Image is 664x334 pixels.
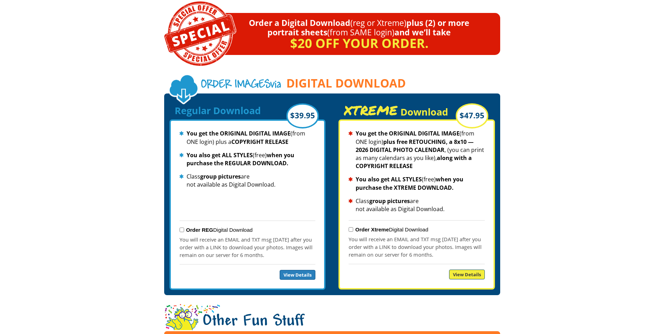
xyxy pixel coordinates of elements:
[356,130,460,137] strong: You get the ORIGINAL DIGITAL IMAGE
[349,235,484,258] p: You will receive an EMAIL and TXT msg [DATE] after you order with a LINK to download your photos....
[456,103,488,128] div: $47.95
[187,151,253,159] strong: You also get ALL STYLES
[187,130,291,137] strong: You get the ORIGINAL DIGITAL IMAGE
[187,151,294,167] strong: when you purchase the REGULAR DOWNLOAD.
[449,270,485,279] a: View Details
[344,105,398,116] span: XTREME
[200,173,241,180] strong: group pictures
[327,27,394,38] span: (from SAME login)
[349,130,484,170] li: (from ONE login) , (you can print as many calendars as you like),
[356,175,463,191] strong: when you purchase the XTREME DOWNLOAD.
[180,236,315,259] p: You will receive an EMAIL and TXT msg [DATE] after you order with a LINK to download your photos....
[180,173,315,189] li: Class are not available as Digital Download.
[183,18,500,37] p: Order a Digital Download plus (2) or more portrait sheets and we’ll take
[186,227,253,233] label: Digital Download
[286,103,319,128] div: $39.95
[356,154,472,170] strong: along with a COPYRIGHT RELEASE
[180,151,315,167] li: (free)
[186,227,214,233] strong: Order REG
[355,227,389,232] strong: Order Xtreme
[175,104,261,117] span: Regular Download
[355,227,428,232] label: Digital Download
[180,130,315,146] li: (from ONE login) plus a
[286,77,406,90] span: DIGITAL DOWNLOAD
[356,175,422,183] strong: You also get ALL STYLES
[349,175,484,192] li: (free)
[183,37,500,48] p: $20 off your order.
[369,197,410,205] strong: group pictures
[280,270,315,280] a: View Details
[349,197,484,213] li: Class are not available as Digital Download.
[350,17,406,28] span: (reg or Xtreme)
[164,1,236,66] img: Special Offer
[231,138,288,146] strong: COPYRIGHT RELEASE
[400,105,448,118] span: Download
[201,79,270,91] span: Order Images
[356,138,474,154] strong: plus free RETOUCHING, a 8x10 — 2026 DIGITAL PHOTO CALENDAR
[201,78,281,92] span: via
